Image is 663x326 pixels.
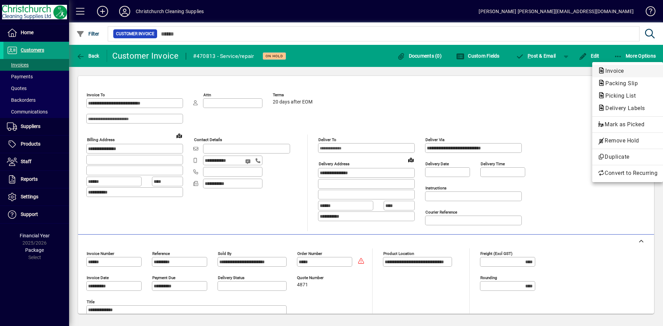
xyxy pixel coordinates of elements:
span: Picking List [598,92,639,99]
span: Delivery Labels [598,105,648,111]
span: Packing Slip [598,80,641,87]
span: Mark as Picked [598,120,657,129]
span: Convert to Recurring [598,169,657,177]
span: Duplicate [598,153,657,161]
span: Invoice [598,68,627,74]
span: Remove Hold [598,137,657,145]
